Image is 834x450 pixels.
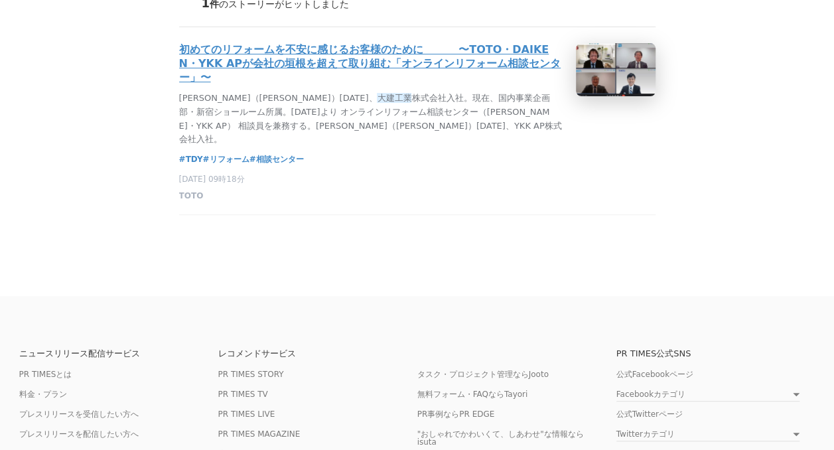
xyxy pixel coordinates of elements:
[377,93,411,103] em: 大建工業
[218,410,275,419] a: PR TIMES LIVE
[616,370,693,379] a: 公式Facebookページ
[417,410,495,419] a: PR事例ならPR EDGE
[218,349,417,358] p: レコメンドサービス
[179,92,565,147] p: [PERSON_NAME]（[PERSON_NAME]）[DATE]、 株式会社入社。現在、国内事業企画部・新宿ショールーム所属。[DATE]より オンラインリフォーム相談センター（[PERSO...
[179,194,204,204] a: TOTO
[218,390,268,399] a: PR TIMES TV
[417,390,528,399] a: 無料フォーム・FAQならTayori
[19,390,67,399] a: 料金・プラン
[179,190,204,202] span: TOTO
[19,349,218,358] p: ニュースリリース配信サービス
[218,370,284,379] a: PR TIMES STORY
[19,410,139,419] a: プレスリリースを受信したい方へ
[218,429,301,439] a: PR TIMES MAGAZINE
[616,430,799,441] a: Twitterカテゴリ
[179,174,656,185] p: [DATE] 09時18分
[179,43,656,147] a: 初めてのリフォームを不安に感じるお客様のために 〜TOTO・DAIKEN・YKK APが会社の垣根を超えて取り組む「オンラインリフォーム相談センター」〜[PERSON_NAME]（[PERSON...
[417,429,584,447] a: "おしゃれでかわいくて、しあわせ"な情報ならisuta
[249,153,304,166] a: #相談センター
[203,153,249,166] a: #リフォーム
[616,349,815,358] p: PR TIMES公式SNS
[616,410,683,419] a: 公式Twitterページ
[19,370,72,379] a: PR TIMESとは
[417,370,549,379] a: タスク・プロジェクト管理ならJooto
[19,429,139,439] a: プレスリリースを配信したい方へ
[616,390,799,402] a: Facebookカテゴリ
[179,43,565,85] h3: 初めてのリフォームを不安に感じるお客様のために 〜TOTO・DAIKEN・YKK APが会社の垣根を超えて取り組む「オンラインリフォーム相談センター」〜
[179,153,203,166] a: #TDY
